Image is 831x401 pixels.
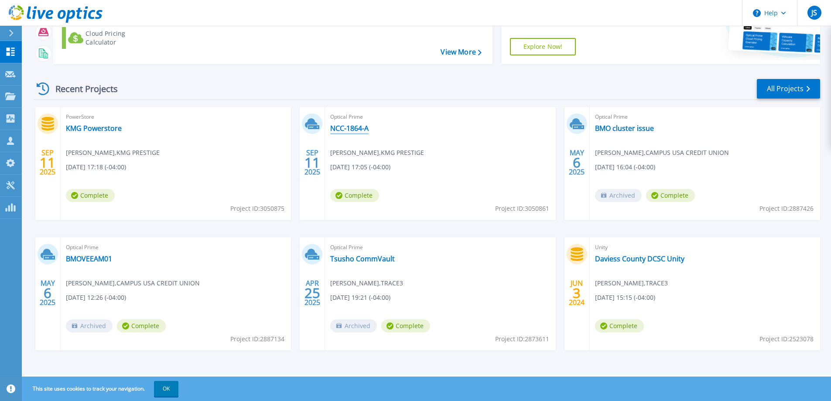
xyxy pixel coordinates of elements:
[646,189,695,202] span: Complete
[66,278,200,288] span: [PERSON_NAME] , CAMPUS USA CREDIT UNION
[304,277,321,309] div: APR 2025
[154,381,178,397] button: OK
[66,243,286,252] span: Optical Prime
[330,189,379,202] span: Complete
[66,162,126,172] span: [DATE] 17:18 (-04:00)
[595,319,644,332] span: Complete
[304,289,320,297] span: 25
[595,112,815,122] span: Optical Prime
[40,159,55,166] span: 11
[230,334,284,344] span: Project ID: 2887134
[117,319,166,332] span: Complete
[573,289,581,297] span: 3
[66,112,286,122] span: PowerStore
[568,147,585,178] div: MAY 2025
[381,319,430,332] span: Complete
[66,189,115,202] span: Complete
[595,243,815,252] span: Unity
[595,148,729,158] span: [PERSON_NAME] , CAMPUS USA CREDIT UNION
[330,162,390,172] span: [DATE] 17:05 (-04:00)
[330,254,395,263] a: Tsusho CommVault
[66,124,122,133] a: KMG Powerstore
[595,254,684,263] a: Daviess County DCSC Unity
[34,78,130,99] div: Recent Projects
[495,334,549,344] span: Project ID: 2873611
[595,162,655,172] span: [DATE] 16:04 (-04:00)
[759,204,814,213] span: Project ID: 2887426
[62,27,159,49] a: Cloud Pricing Calculator
[24,381,178,397] span: This site uses cookies to track your navigation.
[85,29,155,47] div: Cloud Pricing Calculator
[330,148,424,158] span: [PERSON_NAME] , KMG PRESTIGE
[330,319,377,332] span: Archived
[39,147,56,178] div: SEP 2025
[595,124,654,133] a: BMO cluster issue
[510,38,576,55] a: Explore Now!
[304,159,320,166] span: 11
[44,289,51,297] span: 6
[595,278,668,288] span: [PERSON_NAME] , TRACE3
[595,293,655,302] span: [DATE] 15:15 (-04:00)
[66,148,160,158] span: [PERSON_NAME] , KMG PRESTIGE
[304,147,321,178] div: SEP 2025
[39,277,56,309] div: MAY 2025
[573,159,581,166] span: 6
[759,334,814,344] span: Project ID: 2523078
[66,293,126,302] span: [DATE] 12:26 (-04:00)
[330,112,550,122] span: Optical Prime
[495,204,549,213] span: Project ID: 3050861
[330,124,369,133] a: NCC-1864-A
[595,189,642,202] span: Archived
[811,9,817,16] span: JS
[230,204,284,213] span: Project ID: 3050875
[330,278,403,288] span: [PERSON_NAME] , TRACE3
[66,319,113,332] span: Archived
[568,277,585,309] div: JUN 2024
[441,48,481,56] a: View More
[330,243,550,252] span: Optical Prime
[330,293,390,302] span: [DATE] 19:21 (-04:00)
[66,254,112,263] a: BMOVEEAM01
[757,79,820,99] a: All Projects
